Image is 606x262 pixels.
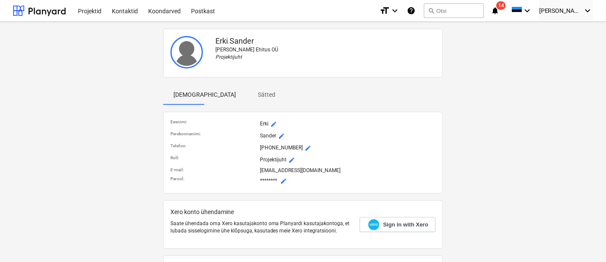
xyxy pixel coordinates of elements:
i: keyboard_arrow_down [522,6,532,16]
p: [EMAIL_ADDRESS][DOMAIN_NAME] [260,167,436,174]
iframe: Chat Widget [563,221,606,262]
button: Otsi [424,3,484,18]
span: mode_edit [280,178,287,185]
p: Sander [260,131,436,141]
img: Xero logo [368,219,379,231]
p: Saate ühendada oma Xero kasutajakonto oma Planyardi kasutajakontoga, et lubada sisselogimine ühe ... [170,220,353,235]
span: [PERSON_NAME] [539,7,582,14]
i: notifications [491,6,499,16]
span: search [428,7,435,14]
span: mode_edit [288,157,295,164]
p: Projektijuht [216,54,436,61]
span: 14 [496,1,506,10]
span: mode_edit [278,133,285,140]
i: Abikeskus [407,6,415,16]
p: Projektijuht [260,155,436,165]
p: Roll : [170,155,257,161]
p: Erki [260,119,436,129]
i: keyboard_arrow_down [583,6,593,16]
p: Parool : [170,176,257,182]
span: mode_edit [304,145,311,152]
p: [PERSON_NAME] Ehitus OÜ [216,46,436,54]
i: format_size [379,6,390,16]
p: Xero konto ühendamine [170,208,353,217]
i: keyboard_arrow_down [390,6,400,16]
a: Sign in with Xero [360,217,436,232]
p: E-mail : [170,167,257,173]
p: Sätted [257,90,277,99]
p: Telefon : [170,143,257,149]
p: Erki Sander [216,36,436,46]
span: Sign in with Xero [383,221,428,229]
p: Perekonnanimi : [170,131,257,137]
p: Eesnimi : [170,119,257,125]
span: mode_edit [270,121,277,128]
p: [PHONE_NUMBER] [260,143,436,153]
img: User avatar [170,36,203,68]
p: [DEMOGRAPHIC_DATA] [173,90,236,99]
